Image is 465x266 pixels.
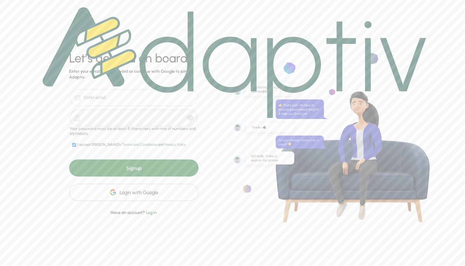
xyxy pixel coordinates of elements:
[165,142,186,147] span: Privacy Policy
[109,189,117,196] img: google-icon.2f27fcd6077ff8336a97d9c3f95f339d.svg
[122,142,158,147] span: Terms and Conditions
[70,126,198,136] div: Your password must be at least 8 characters with mix of numbers and alphabets.
[146,210,157,215] span: Log in
[43,7,426,118] img: logo.1749501288befa47a911bf1f7fa84db0.svg
[69,159,199,177] div: Signup
[69,184,199,201] div: Login with Google
[69,202,199,216] div: Have an account?
[233,44,430,222] img: bg-stone
[78,142,186,147] div: I accept [PERSON_NAME]'s and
